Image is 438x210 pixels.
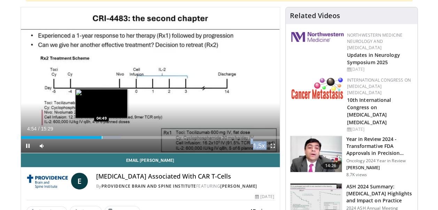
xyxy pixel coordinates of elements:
[21,153,280,167] a: Email [PERSON_NAME]
[255,194,274,200] div: [DATE]
[322,162,339,169] span: 14:26
[21,7,280,153] video-js: Video Player
[290,136,342,172] img: 22cacae0-80e8-46c7-b946-25cff5e656fa.150x105_q85_crop-smart_upscale.jpg
[347,126,412,133] div: [DATE]
[347,66,412,73] div: [DATE]
[291,32,344,42] img: 2a462fb6-9365-492a-ac79-3166a6f924d8.png.150x105_q85_autocrop_double_scale_upscale_version-0.2.jpg
[96,173,274,180] h4: [MEDICAL_DATA] Associated With CAR T-Cells
[266,139,280,153] button: Fullscreen
[96,183,274,189] div: By FEATURING
[291,77,344,99] img: 6ff8bc22-9509-4454-a4f8-ac79dd3b8976.png.150x105_q85_autocrop_double_scale_upscale_version-0.2.png
[220,183,257,189] a: [PERSON_NAME]
[346,172,367,178] p: 8.7K views
[347,97,391,125] a: 10th International Congress on [MEDICAL_DATA] [MEDICAL_DATA]
[346,165,413,171] p: [PERSON_NAME]
[41,126,53,132] span: 15:29
[346,183,413,204] h3: ASH 2024 Summary: [MEDICAL_DATA] Highlights and Impact on Practice
[101,183,196,189] a: Providence Brain and Spine Institute
[346,158,413,164] p: Oncology 2024 Year in Review
[35,139,49,153] button: Mute
[38,126,40,132] span: /
[71,173,88,189] a: E
[290,136,413,178] a: 14:26 Year in Review 2024 - Transformative FDA Approvals in Precision Onco… Oncology 2024 Year in...
[346,136,413,157] h3: Year in Review 2024 - Transformative FDA Approvals in Precision Onco…
[347,32,403,51] a: Northwestern Medicine Neurology and [MEDICAL_DATA]
[27,126,37,132] span: 4:54
[21,136,280,139] div: Progress Bar
[75,89,128,118] img: image.jpeg
[252,139,266,153] button: Playback Rate
[26,173,68,189] img: Providence Brain and Spine Institute
[347,52,400,66] a: Updates in Neurology Symposium 2025
[347,77,411,96] a: International Congress on [MEDICAL_DATA] [MEDICAL_DATA]
[290,12,340,20] h4: Related Videos
[21,139,35,153] button: Pause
